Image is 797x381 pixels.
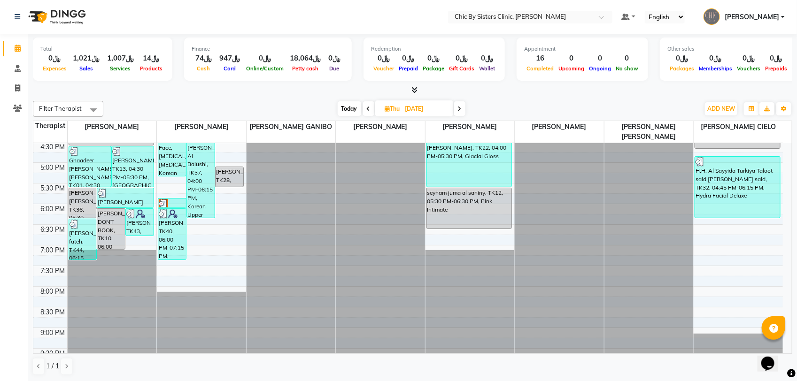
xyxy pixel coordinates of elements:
div: 4:30 PM [39,142,67,152]
span: Voucher [371,65,396,72]
div: [PERSON_NAME] [PERSON_NAME], TK36, 05:30 PM-06:15 PM, Korean Upper Face [69,188,97,218]
span: Online/Custom [244,65,286,72]
span: Card [221,65,238,72]
div: Therapist [33,121,67,131]
span: Package [420,65,447,72]
span: [PERSON_NAME] [PERSON_NAME] [604,121,694,143]
span: [PERSON_NAME] CIELO [694,121,783,133]
div: ﷼0 [735,53,763,64]
div: [PERSON_NAME], TK40, 06:00 PM-07:15 PM, Aesthefil (﷼250) [158,209,186,259]
div: [PERSON_NAME], TK28, 05:00 PM-05:30 PM, Melaclear - Full vial [216,167,243,187]
div: ﷼0 [371,53,396,64]
span: Filter Therapist [39,105,82,112]
div: ﷼0 [763,53,789,64]
div: Redemption [371,45,497,53]
span: No show [613,65,641,72]
span: Sales [77,65,95,72]
div: ﷼0 [477,53,497,64]
span: Petty cash [290,65,321,72]
div: [PERSON_NAME] [PERSON_NAME], TK42, 05:30 PM-06:00 PM, MCCM lipo (﷼40) [97,188,154,207]
div: 0 [613,53,641,64]
div: [PERSON_NAME] [PERSON_NAME] Al Balushi, TK37, 04:00 PM-06:15 PM, Korean Upper Face,Teosyal Rha 3 ... [187,125,215,218]
div: ﷼0 [420,53,447,64]
div: ﷼1,021 [69,53,103,64]
div: 16 [524,53,556,64]
div: ﷼0 [40,53,69,64]
span: Completed [524,65,556,72]
span: 1 / 1 [46,361,59,371]
span: [PERSON_NAME] GANIBO [247,121,336,133]
div: Appointment [524,45,641,53]
span: Memberships [696,65,735,72]
div: ﷼14 [138,53,165,64]
div: ﷼74 [192,53,216,64]
span: Wallet [477,65,497,72]
span: Services [108,65,133,72]
span: Thu [383,105,402,112]
span: [PERSON_NAME] [336,121,425,133]
span: Products [138,65,165,72]
iframe: chat widget [758,343,788,372]
div: 7:00 PM [39,245,67,255]
div: [PERSON_NAME] [PERSON_NAME] Al Amri, TK41, 05:45 PM-06:00 PM, Follow Up [158,198,186,207]
div: ﷼18,064 [286,53,325,64]
div: 8:30 PM [39,307,67,317]
span: [PERSON_NAME] [426,121,515,133]
span: Packages [667,65,696,72]
div: [PERSON_NAME] DONT BOOK, TK10, 06:00 PM-07:00 PM, Consultation [97,209,125,249]
span: [PERSON_NAME] [157,121,246,133]
div: 7:30 PM [39,266,67,276]
span: Expenses [40,65,69,72]
span: Vouchers [735,65,763,72]
div: ﷼0 [396,53,420,64]
span: Prepaid [396,65,420,72]
div: 0 [556,53,587,64]
span: Ongoing [587,65,613,72]
img: logo [24,4,88,30]
div: 5:30 PM [39,183,67,193]
img: MINU JAYARAJ [704,8,720,25]
span: [PERSON_NAME] [68,121,157,133]
div: 8:00 PM [39,287,67,297]
div: H.H. Al Sayyida Turkiya Taloot said [PERSON_NAME] said, TK32, 04:45 PM-06:15 PM, Hydra Facial Deluxe [695,157,780,218]
div: ﷼0 [447,53,477,64]
span: Upcoming [556,65,587,72]
span: Prepaids [763,65,789,72]
div: seyham juma al saniny, TK12, 05:30 PM-06:30 PM, Pink Intimate [427,188,512,229]
div: [PERSON_NAME] fateh, TK44, 06:15 PM-07:15 PM, Derma Fillers (1 ml)- Stylage (﷼140) [69,219,97,259]
div: 6:00 PM [39,204,67,214]
span: [PERSON_NAME] [725,12,779,22]
span: Due [327,65,342,72]
div: Total [40,45,165,53]
div: ﷼0 [667,53,696,64]
span: Gift Cards [447,65,477,72]
div: 9:00 PM [39,328,67,338]
div: 5:00 PM [39,163,67,173]
div: ﷼1,007 [103,53,138,64]
div: Finance [192,45,344,53]
div: ﷼0 [696,53,735,64]
span: Today [338,101,361,116]
div: 6:30 PM [39,225,67,235]
div: ﷼0 [244,53,286,64]
button: ADD NEW [705,102,737,115]
div: ﷼947 [216,53,244,64]
div: 0 [587,53,613,64]
div: [PERSON_NAME], TK13, 04:30 PM-05:30 PM, [GEOGRAPHIC_DATA] [112,146,154,187]
span: ADD NEW [707,105,735,112]
span: [PERSON_NAME] [515,121,604,133]
span: Cash [195,65,213,72]
div: 9:30 PM [39,349,67,358]
input: 2025-09-25 [402,102,449,116]
div: Ghaadeer [PERSON_NAME] [PERSON_NAME], TK01, 04:30 PM-05:30 PM, Aesthefil [69,146,111,187]
div: ﷼0 [325,53,344,64]
div: [PERSON_NAME] [PERSON_NAME], TK22, 04:00 PM-05:30 PM, Glacial Gloss [427,125,512,187]
div: [PERSON_NAME], TK43, 06:00 PM-06:40 PM, Removal Upto 1 [126,209,154,236]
